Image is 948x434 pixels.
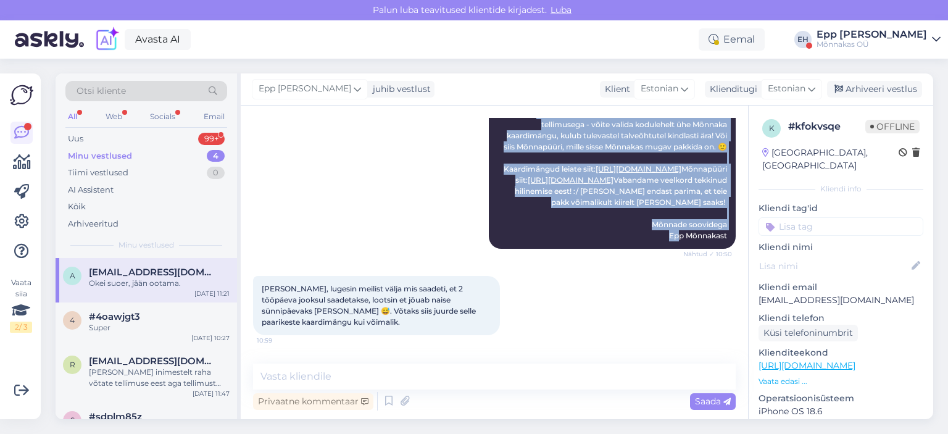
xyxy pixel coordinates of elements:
[207,150,225,162] div: 4
[193,389,230,398] div: [DATE] 11:47
[759,376,923,387] p: Vaata edasi ...
[827,81,922,98] div: Arhiveeri vestlus
[191,333,230,343] div: [DATE] 10:27
[103,109,125,125] div: Web
[788,119,865,134] div: # kfokvsqe
[759,294,923,307] p: [EMAIL_ADDRESS][DOMAIN_NAME]
[77,85,126,98] span: Otsi kliente
[641,82,678,96] span: Estonian
[68,150,132,162] div: Minu vestlused
[89,267,217,278] span: anderoalamets200404@gmail.com
[207,167,225,179] div: 0
[10,322,32,333] div: 2 / 3
[368,83,431,96] div: juhib vestlust
[194,289,230,298] div: [DATE] 11:21
[89,356,217,367] span: Reilu.jarv@gmail.com
[89,311,140,322] span: #4oawjgt3
[683,249,732,259] span: Nähtud ✓ 10:50
[89,278,230,289] div: Okei suoer, jään ootama.
[759,346,923,359] p: Klienditeekond
[759,312,923,325] p: Kliendi telefon
[89,367,230,389] div: [PERSON_NAME] inimestelt raha võtate tellimuse eest aga tellimust [PERSON_NAME] ? [PERSON_NAME] e...
[70,360,75,369] span: R
[817,30,927,40] div: Epp [PERSON_NAME]
[148,109,178,125] div: Socials
[759,405,923,418] p: iPhone OS 18.6
[759,360,855,371] a: [URL][DOMAIN_NAME]
[10,83,33,107] img: Askly Logo
[600,83,630,96] div: Klient
[125,29,191,50] a: Avasta AI
[68,218,118,230] div: Arhiveeritud
[118,240,174,251] span: Minu vestlused
[762,146,899,172] div: [GEOGRAPHIC_DATA], [GEOGRAPHIC_DATA]
[817,40,927,49] div: Mõnnakas OÜ
[94,27,120,52] img: explore-ai
[759,217,923,236] input: Lisa tag
[817,30,941,49] a: Epp [PERSON_NAME]Mõnnakas OÜ
[695,396,731,407] span: Saada
[699,28,765,51] div: Eemal
[68,201,86,213] div: Kõik
[759,241,923,254] p: Kliendi nimi
[259,82,351,96] span: Epp [PERSON_NAME]
[198,133,225,145] div: 99+
[596,164,681,173] a: [URL][DOMAIN_NAME]
[759,183,923,194] div: Kliendi info
[794,31,812,48] div: EH
[68,133,83,145] div: Uus
[262,284,478,327] span: [PERSON_NAME], lugesin meilist välja mis saadeti, et 2 tööpäeva jooksul saadetakse, lootsin et jõ...
[759,392,923,405] p: Operatsioonisüsteem
[769,123,775,133] span: k
[89,411,142,422] span: #sdplm85z
[547,4,575,15] span: Luba
[759,259,909,273] input: Lisa nimi
[201,109,227,125] div: Email
[68,167,128,179] div: Tiimi vestlused
[10,277,32,333] div: Vaata siia
[768,82,805,96] span: Estonian
[865,120,920,133] span: Offline
[70,415,75,425] span: s
[253,393,373,410] div: Privaatne kommentaar
[705,83,757,96] div: Klienditugi
[759,281,923,294] p: Kliendi email
[89,322,230,333] div: Super
[65,109,80,125] div: All
[70,271,75,280] span: a
[759,325,858,341] div: Küsi telefoninumbrit
[68,184,114,196] div: AI Assistent
[528,175,613,185] a: [URL][DOMAIN_NAME]
[257,336,303,345] span: 10:59
[70,315,75,325] span: 4
[759,202,923,215] p: Kliendi tag'id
